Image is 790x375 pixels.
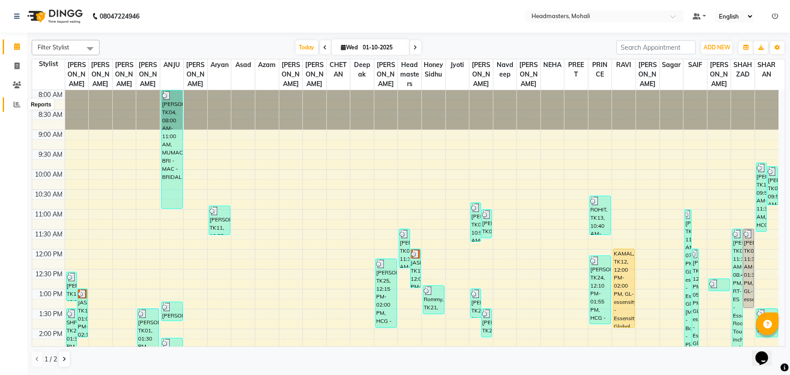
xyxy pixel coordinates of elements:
[636,59,660,90] span: [PERSON_NAME]
[684,59,707,71] span: SAIF
[731,59,755,80] span: SHAHZAD
[493,59,517,80] span: Navdeep
[565,59,588,80] span: PREET
[446,59,469,71] span: Jyoti
[708,59,731,90] span: [PERSON_NAME]
[482,210,492,238] div: [PERSON_NAME], TK04, 11:00 AM-11:45 AM, HD - Hair Do
[422,59,445,80] span: Honey Sidhu
[303,59,326,90] span: [PERSON_NAME]
[44,355,57,364] span: 1 / 2
[162,91,182,208] div: [PERSON_NAME], TK04, 08:00 AM-11:00 AM, MUMAC-BRI - MAC - BRIDAL
[482,309,492,337] div: [PERSON_NAME], TK27, 01:30 PM-02:15 PM, HD - Hair Do
[37,150,65,159] div: 9:30 AM
[231,59,255,71] span: Asad
[541,59,565,71] span: NEHA
[100,4,139,29] b: 08047224946
[160,59,184,71] span: ANJU
[469,59,493,90] span: [PERSON_NAME]
[67,272,77,301] div: [PERSON_NAME], TK19, 12:35 PM-01:20 PM, OS - Open styling
[34,250,65,259] div: 12:00 PM
[704,44,730,51] span: ADD NEW
[77,289,87,337] div: JASHAN, TK14, 01:00 PM-02:15 PM, RT-ES - Essensity Root Touchup(one inch only) (₹2000)
[339,44,360,51] span: Wed
[34,269,65,279] div: 12:30 PM
[38,309,65,319] div: 1:30 PM
[756,309,778,337] div: [PERSON_NAME], TK26, 01:30 PM-02:15 PM, BRD - [PERSON_NAME]
[756,163,766,231] div: [PERSON_NAME], TK10, 09:50 AM-11:35 AM, HCG - Hair Cut by Senior Hair Stylist,BRD - [PERSON_NAME]
[296,40,318,54] span: Today
[34,230,65,239] div: 11:30 AM
[398,59,421,90] span: Headmasters
[65,59,89,90] span: [PERSON_NAME]
[350,59,374,80] span: Deepak
[517,59,541,90] span: [PERSON_NAME]
[209,206,230,235] div: [PERSON_NAME], TK11, 10:55 AM-11:40 AM, SCL - Shampoo and conditioner (with natural dry)
[755,59,779,80] span: SHARAN
[360,41,406,54] input: 2025-10-01
[34,210,65,219] div: 11:00 AM
[136,59,160,90] span: [PERSON_NAME]
[613,249,634,327] div: KAMAL, TK12, 12:00 PM-02:00 PM, GL-essensity - Essensity Global
[617,40,696,54] input: Search Appointment
[701,41,733,54] button: ADD NEW
[660,59,684,71] span: Sagar
[37,130,65,139] div: 9:00 AM
[255,59,279,71] span: Azam
[743,229,753,308] div: [PERSON_NAME], TK01, 11:30 AM-01:30 PM, GL-essensity - Essensity Global
[32,59,65,69] div: Stylist
[89,59,112,90] span: [PERSON_NAME]
[23,4,85,29] img: logo
[162,302,182,321] div: [PERSON_NAME], TK23, 01:20 PM-01:50 PM, TH-EB - Eyebrows,WX-SL - Waxing Side Locks - Regular
[38,329,65,339] div: 2:00 PM
[589,59,612,80] span: PRINCE
[767,167,777,205] div: [PERSON_NAME], TK03, 09:55 AM-10:55 AM, HCG - Hair Cut by Senior Hair Stylist
[399,229,409,268] div: [PERSON_NAME], TK08, 11:30 AM-12:30 PM, H-SPA - Essence hair spa
[327,59,350,80] span: CHETAN
[208,59,231,71] span: Aryan
[37,90,65,100] div: 8:00 AM
[279,59,303,90] span: [PERSON_NAME]
[590,256,611,324] div: [PERSON_NAME], TK24, 12:10 PM-01:55 PM, HCG - Hair Cut by Senior Hair Stylist,BRD - [PERSON_NAME]
[34,170,65,179] div: 10:00 AM
[38,289,65,299] div: 1:00 PM
[471,203,481,241] div: [PERSON_NAME], TK02, 10:50 AM-11:50 AM, MU-HDO - Hairdo
[423,286,444,314] div: Rommy, TK21, 12:55 PM-01:40 PM, BRD - [PERSON_NAME]
[752,339,781,366] iframe: chat widget
[29,99,53,110] div: Reports
[34,190,65,199] div: 10:30 AM
[612,59,636,71] span: RAVI
[113,59,136,90] span: [PERSON_NAME]
[184,59,207,90] span: [PERSON_NAME]
[411,249,421,288] div: JASHAN, TK14, 12:00 PM-01:00 PM, INS-FC-YTH - Youth Facial (For Anti-Ageing, Anti-Environment)
[376,259,397,327] div: [PERSON_NAME], TK25, 12:15 PM-02:00 PM, HCG - Hair Cut by Senior Hair Stylist,BRD - [PERSON_NAME]
[471,289,481,317] div: [PERSON_NAME], TK22, 01:00 PM-01:45 PM, SCL - Shampoo and conditioner (with natural dry)
[374,59,398,90] span: [PERSON_NAME]
[38,43,69,51] span: Filter Stylist
[590,196,611,235] div: ROHIT, TK13, 10:40 AM-11:40 AM, HCG - Hair Cut by Senior Hair Stylist
[37,110,65,120] div: 8:30 AM
[709,279,730,291] div: [PERSON_NAME], TK16, 12:45 PM-01:05 PM, NL-PPR - Power Polish Removal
